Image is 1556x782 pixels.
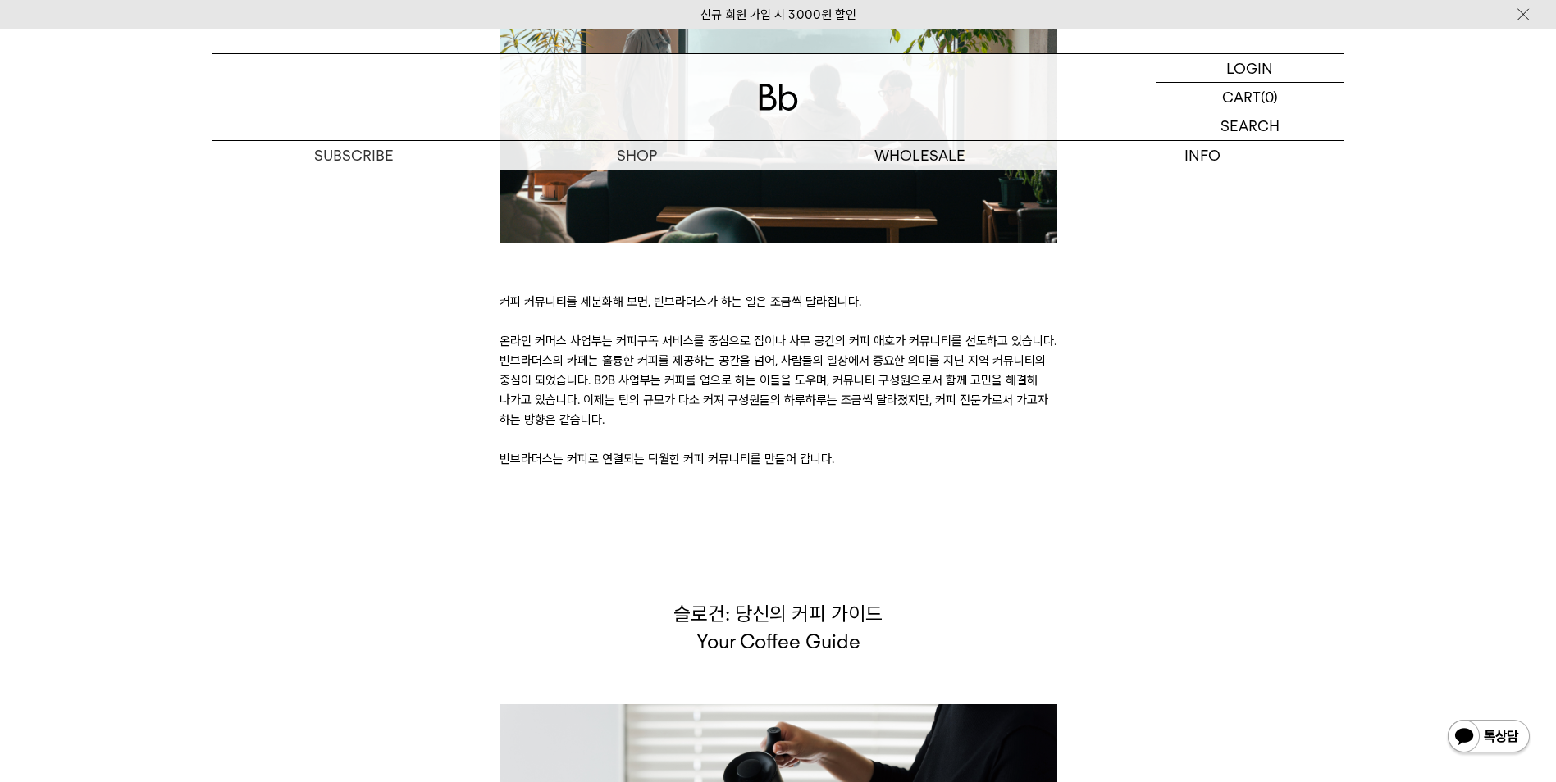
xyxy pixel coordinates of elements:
[1156,83,1344,111] a: CART (0)
[212,141,495,170] a: SUBSCRIBE
[759,84,798,111] img: 로고
[1446,718,1531,757] img: 카카오톡 채널 1:1 채팅 버튼
[1222,83,1261,111] p: CART
[1261,83,1278,111] p: (0)
[1156,54,1344,83] a: LOGIN
[500,600,1057,655] p: 슬로건: 당신의 커피 가이드 Your Coffee Guide
[778,141,1061,170] p: WHOLESALE
[700,7,856,22] a: 신규 회원 가입 시 3,000원 할인
[1226,54,1273,82] p: LOGIN
[1221,111,1280,140] p: SEARCH
[500,292,1057,469] p: 커피 커뮤니티를 세분화해 보면, 빈브라더스가 하는 일은 조금씩 달라집니다. 온라인 커머스 사업부는 커피구독 서비스를 중심으로 집이나 사무 공간의 커피 애호가 커뮤니티를 선도하...
[1061,141,1344,170] p: INFO
[495,141,778,170] a: SHOP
